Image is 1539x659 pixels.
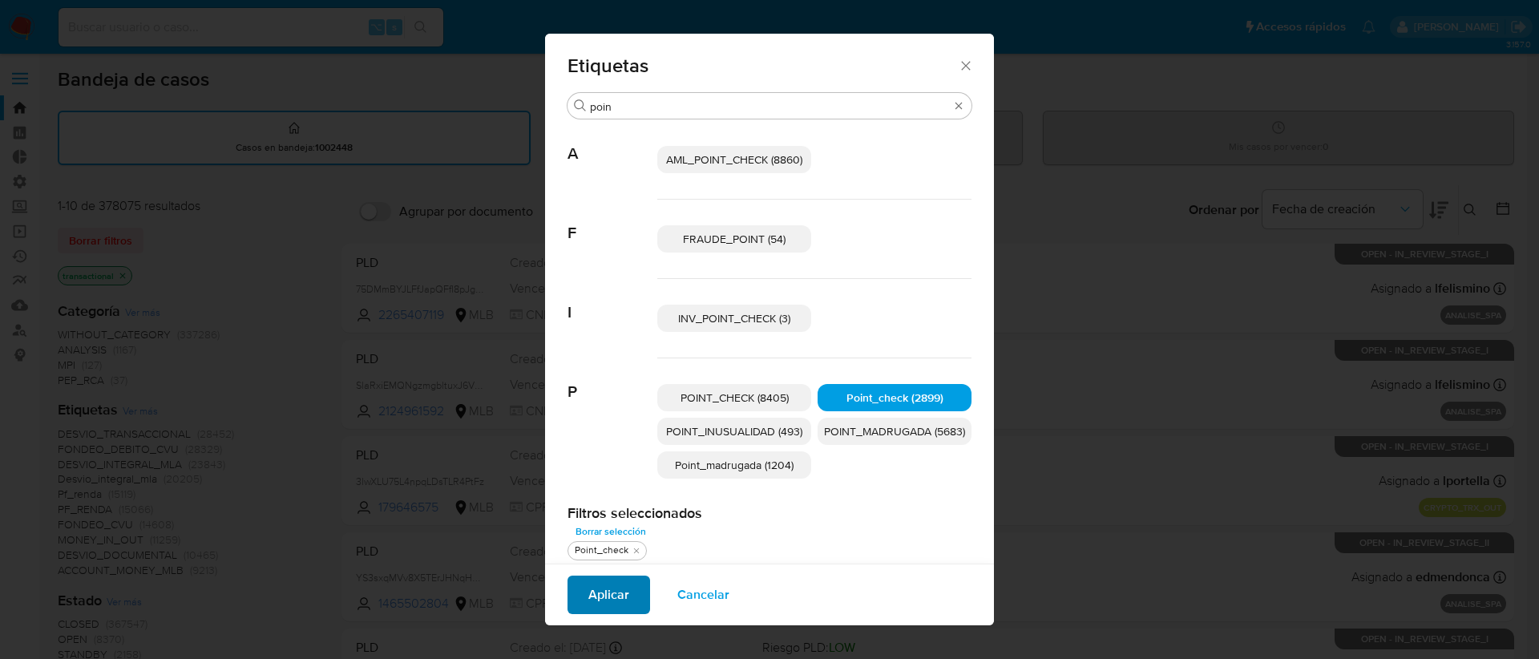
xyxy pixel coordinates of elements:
button: Borrar [952,99,965,112]
div: Point_madrugada (1204) [657,451,811,479]
div: AML_POINT_CHECK (8860) [657,146,811,173]
span: Etiquetas [568,56,958,75]
span: POINT_CHECK (8405) [681,390,789,406]
span: INV_POINT_CHECK (3) [678,310,790,326]
span: Cancelar [677,577,729,613]
div: POINT_INUSUALIDAD (493) [657,418,811,445]
div: FRAUDE_POINT (54) [657,225,811,253]
span: Borrar selección [576,524,646,540]
div: Point_check [572,544,632,557]
span: POINT_INUSUALIDAD (493) [666,423,802,439]
button: Buscar [574,99,587,112]
input: Buscar filtro [590,99,949,114]
button: quitar Point_check [630,544,643,557]
button: Cancelar [656,576,750,614]
span: I [568,279,657,322]
span: F [568,200,657,243]
div: Point_check (2899) [818,384,971,411]
span: A [568,120,657,164]
div: POINT_CHECK (8405) [657,384,811,411]
div: INV_POINT_CHECK (3) [657,305,811,332]
span: Aplicar [588,577,629,613]
span: Point_check (2899) [846,390,943,406]
button: Cerrar [958,58,972,72]
span: FRAUDE_POINT (54) [683,231,786,247]
span: Point_madrugada (1204) [675,457,794,473]
div: POINT_MADRUGADA (5683) [818,418,971,445]
button: Borrar selección [568,522,654,541]
span: POINT_MADRUGADA (5683) [824,423,965,439]
span: AML_POINT_CHECK (8860) [666,152,802,168]
span: P [568,358,657,402]
h2: Filtros seleccionados [568,504,971,522]
button: Aplicar [568,576,650,614]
